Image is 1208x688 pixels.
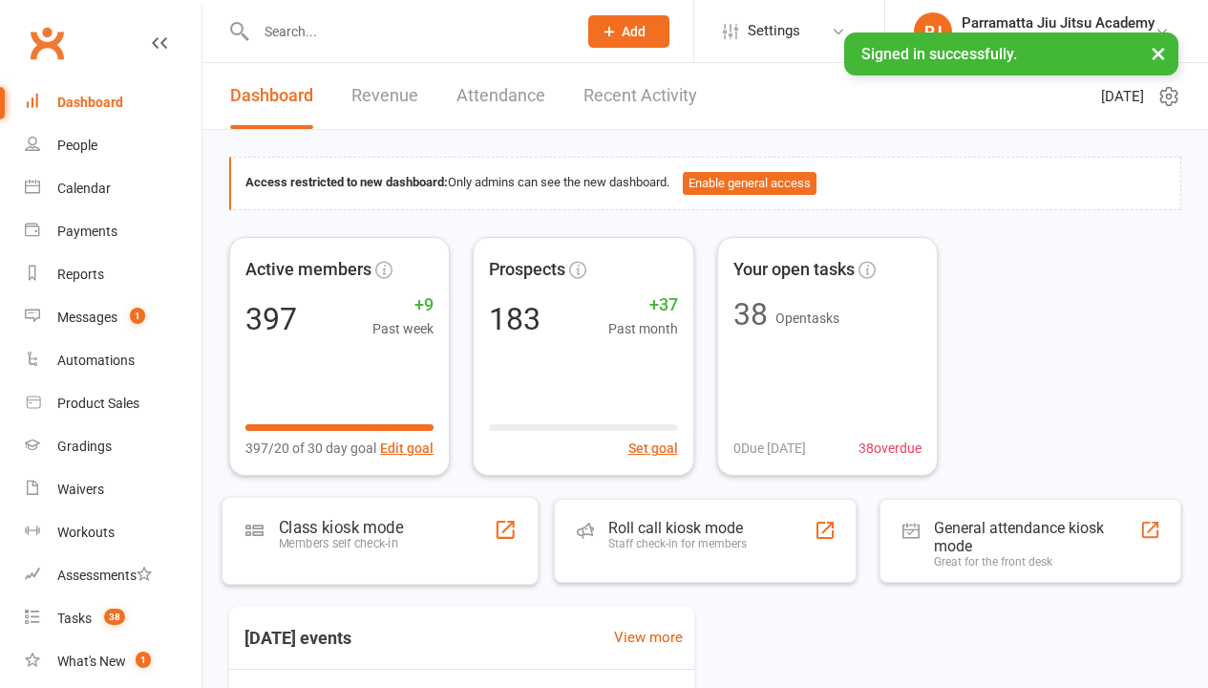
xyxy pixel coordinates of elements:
span: 1 [136,652,151,668]
div: Roll call kiosk mode [608,519,747,537]
a: Tasks 38 [25,597,201,640]
div: Parramatta Jiu Jitsu Academy [962,14,1155,32]
span: +9 [372,291,434,319]
span: Your open tasks [733,256,855,284]
span: [DATE] [1101,85,1144,108]
div: Parramatta Jiu Jitsu Academy [962,32,1155,49]
a: Calendar [25,167,201,210]
div: 183 [489,304,540,334]
a: Assessments [25,554,201,597]
span: Open tasks [775,311,839,326]
span: Add [622,24,646,39]
div: 397 [245,304,297,334]
span: +37 [608,291,678,319]
span: Active members [245,256,371,284]
div: Payments [57,224,117,239]
div: Members self check-in [279,536,403,550]
div: Only admins can see the new dashboard. [245,172,1166,195]
div: Product Sales [57,396,139,411]
div: Calendar [57,181,111,196]
a: Automations [25,339,201,382]
div: What's New [57,654,126,669]
div: Tasks [57,611,92,626]
div: Automations [57,353,135,368]
a: Product Sales [25,382,201,425]
a: Attendance [456,63,545,129]
span: 38 [104,609,125,625]
div: Reports [57,267,104,282]
a: Dashboard [25,81,201,124]
div: Workouts [57,525,115,540]
input: Search... [250,18,563,45]
span: Settings [748,10,800,53]
span: Signed in successfully. [861,45,1017,63]
span: 397/20 of 30 day goal [245,438,376,459]
button: Enable general access [683,172,816,195]
a: View more [614,626,683,649]
span: 38 overdue [858,438,922,459]
div: People [57,138,97,153]
a: Gradings [25,425,201,468]
span: Past month [608,318,678,339]
div: Assessments [57,568,152,583]
a: Payments [25,210,201,253]
div: 38 [733,299,768,330]
a: People [25,124,201,167]
div: Great for the front desk [934,555,1139,569]
button: Edit goal [380,438,434,459]
div: Staff check-in for members [608,537,747,550]
button: Add [588,15,669,48]
div: PJ [914,12,952,51]
div: Gradings [57,439,112,454]
a: Messages 1 [25,296,201,339]
h3: [DATE] events [229,621,367,656]
span: Prospects [489,256,565,284]
span: Past week [372,318,434,339]
span: 1 [130,308,145,324]
span: 0 Due [DATE] [733,438,806,459]
a: Reports [25,253,201,296]
div: Class kiosk mode [279,517,403,536]
a: Waivers [25,468,201,511]
a: Dashboard [230,63,313,129]
a: Recent Activity [583,63,697,129]
div: Waivers [57,482,104,497]
div: General attendance kiosk mode [934,519,1139,555]
div: Dashboard [57,95,123,110]
a: What's New1 [25,640,201,683]
a: Workouts [25,511,201,554]
button: Set goal [628,438,678,459]
a: Revenue [351,63,418,129]
div: Messages [57,310,117,325]
strong: Access restricted to new dashboard: [245,175,448,189]
a: Clubworx [23,19,71,67]
button: × [1141,32,1176,74]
